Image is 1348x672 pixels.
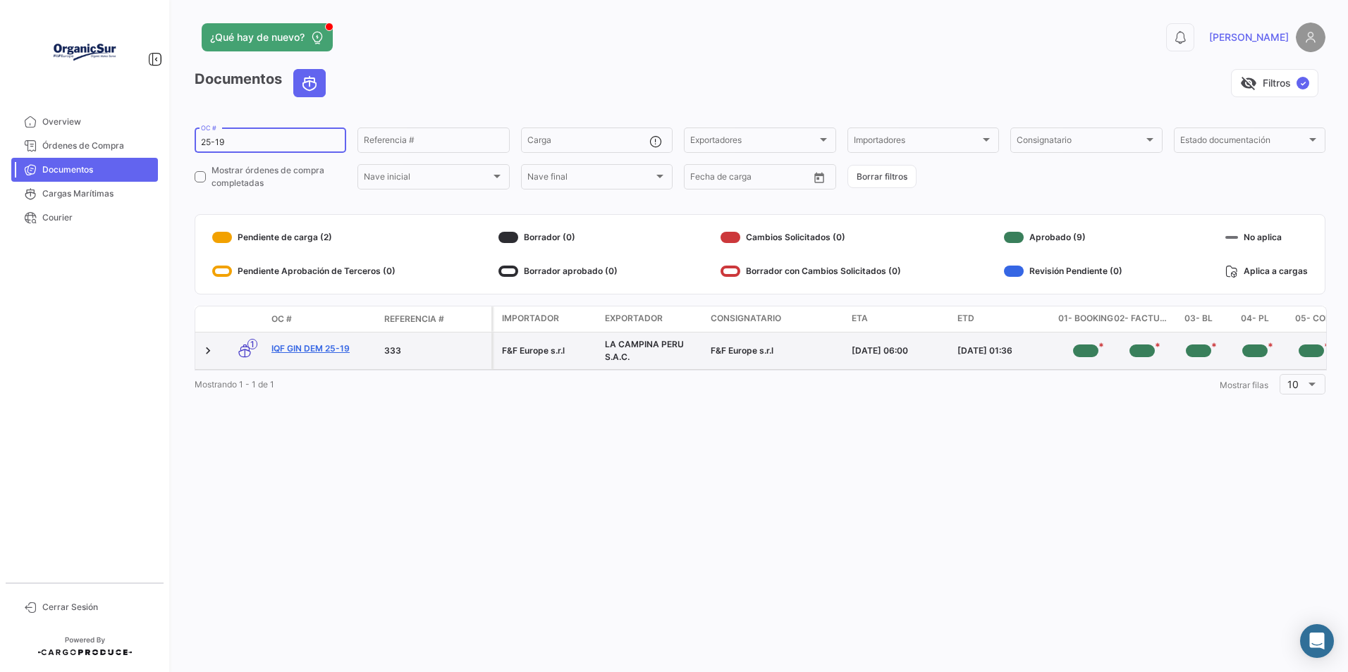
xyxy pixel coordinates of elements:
[502,312,559,325] span: Importador
[605,312,663,325] span: Exportador
[1240,75,1257,92] span: visibility_off
[42,601,152,614] span: Cerrar Sesión
[1225,226,1308,249] div: No aplica
[42,187,152,200] span: Cargas Marítimas
[498,260,618,282] div: Borrador aprobado (0)
[384,344,486,357] div: 333
[599,306,705,332] datatable-header-cell: Exportador
[1300,624,1334,658] div: Abrir Intercom Messenger
[223,313,266,325] datatable-header-cell: Modo de Transporte
[384,313,444,325] span: Referencia #
[952,306,1058,332] datatable-header-cell: ETD
[711,312,781,325] span: Consignatario
[846,306,952,332] datatable-header-cell: ETA
[957,344,1052,357] div: [DATE] 01:36
[212,260,396,282] div: Pendiente Aprobación de Terceros (0)
[494,306,599,332] datatable-header-cell: Importador
[1241,312,1269,326] span: 04- PL
[195,69,330,97] h3: Documentos
[379,307,491,331] datatable-header-cell: Referencia #
[294,70,325,97] button: Ocean
[605,338,699,363] div: LA CAMPINA PERU S.A.C.
[1287,378,1299,390] span: 10
[852,344,946,357] div: [DATE] 06:00
[1114,312,1170,326] span: 02- Factura
[1231,69,1318,97] button: visibility_offFiltros✓
[195,379,274,390] span: Mostrando 1 - 1 de 1
[847,165,917,188] button: Borrar filtros
[1004,226,1122,249] div: Aprobado (9)
[1220,380,1268,390] span: Mostrar filas
[1297,77,1309,89] span: ✓
[690,137,816,147] span: Exportadores
[1180,137,1306,147] span: Estado documentación
[1209,30,1289,44] span: [PERSON_NAME]
[957,312,974,325] span: ETD
[498,226,618,249] div: Borrador (0)
[42,139,152,152] span: Órdenes de Compra
[1058,312,1113,326] span: 01- Booking
[11,134,158,158] a: Órdenes de Compra
[212,164,346,189] span: Mostrar órdenes de compra completadas
[210,30,305,44] span: ¿Qué hay de nuevo?
[271,342,373,355] a: IQF GIN DEM 25-19
[721,260,901,282] div: Borrador con Cambios Solicitados (0)
[1004,260,1122,282] div: Revisión Pendiente (0)
[854,137,980,147] span: Importadores
[1283,306,1340,332] datatable-header-cell: 05- COI
[42,211,152,224] span: Courier
[364,174,490,184] span: Nave inicial
[1225,260,1308,282] div: Aplica a cargas
[11,182,158,206] a: Cargas Marítimas
[705,306,846,332] datatable-header-cell: Consignatario
[1184,312,1213,326] span: 03- BL
[1114,306,1170,332] datatable-header-cell: 02- Factura
[502,344,594,357] div: F&F Europe s.r.l
[1227,306,1283,332] datatable-header-cell: 04- PL
[201,344,215,358] a: Expand/Collapse Row
[527,174,654,184] span: Nave final
[11,206,158,230] a: Courier
[271,313,292,325] span: OC #
[11,110,158,134] a: Overview
[202,23,333,51] button: ¿Qué hay de nuevo?
[809,167,830,188] button: Open calendar
[49,17,120,87] img: Logo+OrganicSur.png
[1296,23,1325,52] img: placeholder-user.png
[1058,306,1114,332] datatable-header-cell: 01- Booking
[721,226,901,249] div: Cambios Solicitados (0)
[711,345,773,356] span: F&F Europe s.r.l
[1295,312,1328,326] span: 05- COI
[212,226,396,249] div: Pendiente de carga (2)
[725,174,782,184] input: Hasta
[42,116,152,128] span: Overview
[690,174,716,184] input: Desde
[1170,306,1227,332] datatable-header-cell: 03- BL
[266,307,379,331] datatable-header-cell: OC #
[852,312,868,325] span: ETA
[42,163,152,176] span: Documentos
[247,339,257,349] span: 1
[1017,137,1143,147] span: Consignatario
[11,158,158,182] a: Documentos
